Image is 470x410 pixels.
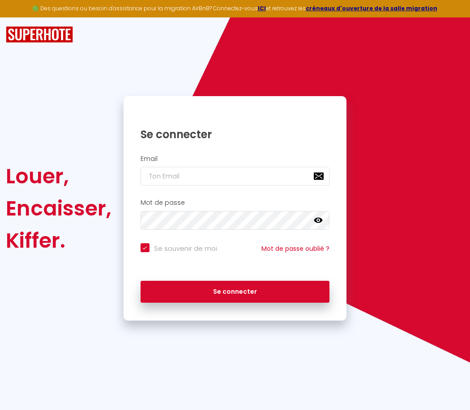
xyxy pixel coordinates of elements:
a: créneaux d'ouverture de la salle migration [306,4,437,12]
div: Encaisser, [6,192,111,224]
h1: Se connecter [141,127,330,141]
img: SuperHote logo [6,26,73,43]
input: Ton Email [141,167,330,186]
h2: Mot de passe [141,199,330,207]
a: ICI [258,4,266,12]
button: Se connecter [141,281,330,303]
a: Mot de passe oublié ? [261,244,329,253]
div: Kiffer. [6,224,111,257]
h2: Email [141,155,330,163]
div: Louer, [6,160,111,192]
